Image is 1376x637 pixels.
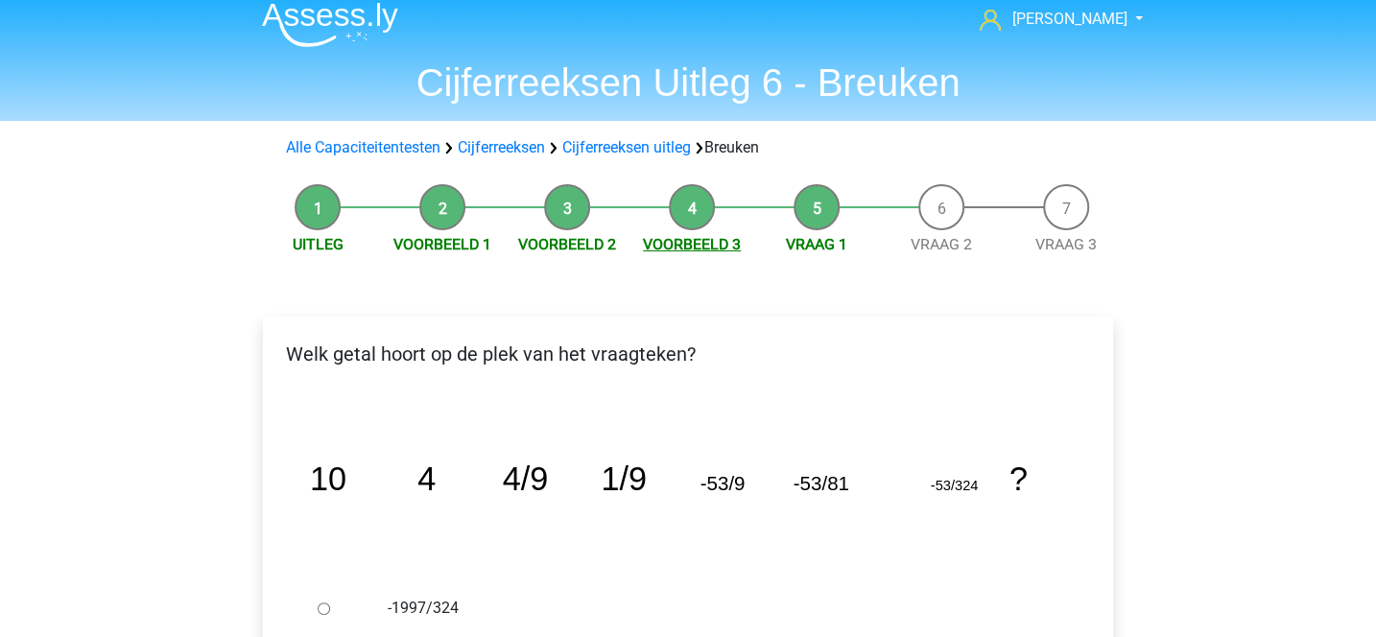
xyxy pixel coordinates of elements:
span: [PERSON_NAME] [1012,10,1127,28]
label: -1997/324 [388,597,1052,620]
a: Vraag 2 [911,235,972,253]
a: Vraag 3 [1035,235,1097,253]
tspan: 10 [310,460,346,497]
tspan: 4 [417,460,436,497]
tspan: 4/9 [503,460,549,497]
tspan: -53/9 [700,472,746,494]
a: Uitleg [293,235,344,253]
h1: Cijferreeksen Uitleg 6 - Breuken [247,59,1129,106]
tspan: 1/9 [601,460,647,497]
a: Vraag 1 [786,235,847,253]
a: Voorbeeld 2 [518,235,616,253]
tspan: -53/81 [794,472,849,494]
a: Alle Capaciteitentesten [286,138,440,156]
a: Voorbeeld 3 [643,235,741,253]
img: Assessly [262,2,398,47]
a: Voorbeeld 1 [393,235,491,253]
tspan: ? [1009,460,1028,497]
tspan: -53/324 [931,478,979,493]
a: Cijferreeksen uitleg [562,138,691,156]
div: Breuken [278,136,1098,159]
p: Welk getal hoort op de plek van het vraagteken? [278,340,1098,368]
a: [PERSON_NAME] [972,8,1129,31]
a: Cijferreeksen [458,138,545,156]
